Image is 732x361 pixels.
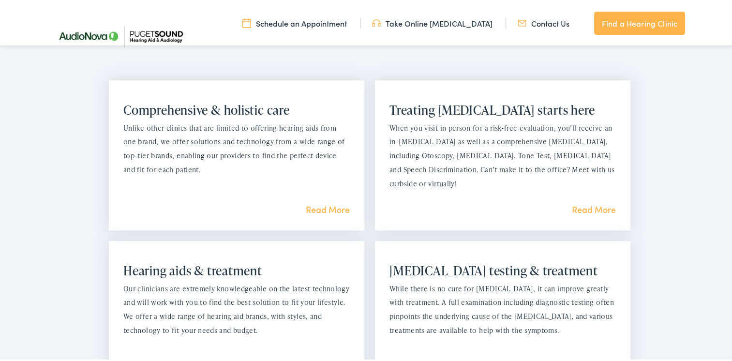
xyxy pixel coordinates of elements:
[242,16,347,27] a: Schedule an Appointment
[389,261,616,276] h2: [MEDICAL_DATA] testing & treatment
[389,120,616,189] p: When you visit in person for a risk-free evaluation, you’ll receive an in-[MEDICAL_DATA] as well ...
[123,101,350,116] h2: Comprehensive & holistic care
[389,101,616,116] h2: Treating [MEDICAL_DATA] starts here
[123,280,350,336] p: Our clinicians are extremely knowledgeable on the latest technology and will work with you to fin...
[572,201,616,213] a: Read More
[518,16,526,27] img: utility icon
[518,16,569,27] a: Contact Us
[372,16,381,27] img: utility icon
[123,120,350,175] p: Unlike other clinics that are limited to offering hearing aids from one brand, we offer solutions...
[389,280,616,336] p: While there is no cure for [MEDICAL_DATA], it can improve greatly with treatment. A full examinat...
[242,16,251,27] img: utility icon
[372,16,493,27] a: Take Online [MEDICAL_DATA]
[594,10,685,33] a: Find a Hearing Clinic
[306,201,350,213] a: Read More
[123,261,350,276] h2: Hearing aids & treatment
